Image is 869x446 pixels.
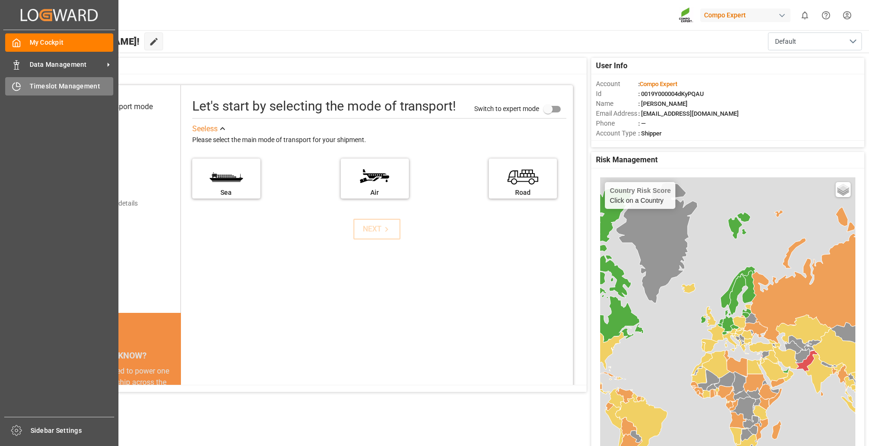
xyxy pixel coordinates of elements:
button: Help Center [815,5,837,26]
span: Risk Management [596,154,658,166]
button: open menu [768,32,862,50]
img: Screenshot%202023-09-29%20at%2010.02.21.png_1712312052.png [679,7,694,24]
span: : 0019Y000004dKyPQAU [638,90,704,97]
div: Sea [197,188,256,198]
div: Road [493,188,552,198]
span: : Shipper [638,130,662,137]
div: Let's start by selecting the mode of transport! [192,96,456,116]
div: Click on a Country [610,187,671,204]
div: Please select the main mode of transport for your shipment. [192,135,566,146]
span: Timeslot Management [30,81,114,91]
button: next slide / item [168,366,181,445]
span: Account Type [596,128,638,138]
span: Name [596,99,638,109]
span: Default [775,37,796,47]
div: Air [345,188,404,198]
span: Account [596,79,638,89]
button: Compo Expert [700,6,794,24]
span: Sidebar Settings [31,426,115,436]
button: show 0 new notifications [794,5,815,26]
h4: Country Risk Score [610,187,671,194]
span: Phone [596,119,638,128]
span: Id [596,89,638,99]
span: Switch to expert mode [474,104,539,112]
span: : — [638,120,646,127]
span: Data Management [30,60,104,70]
span: : [EMAIL_ADDRESS][DOMAIN_NAME] [638,110,739,117]
button: NEXT [353,219,400,239]
span: User Info [596,60,627,72]
span: Email Address [596,109,638,119]
div: Select transport mode [80,101,153,112]
span: : [PERSON_NAME] [638,100,688,107]
div: Compo Expert [700,8,791,22]
div: NEXT [363,223,391,235]
a: My Cockpit [5,33,113,52]
a: Timeslot Management [5,77,113,96]
span: Compo Expert [640,80,677,88]
span: : [638,80,677,88]
a: Layers [836,182,851,197]
div: See less [192,123,218,135]
span: My Cockpit [30,38,114,48]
